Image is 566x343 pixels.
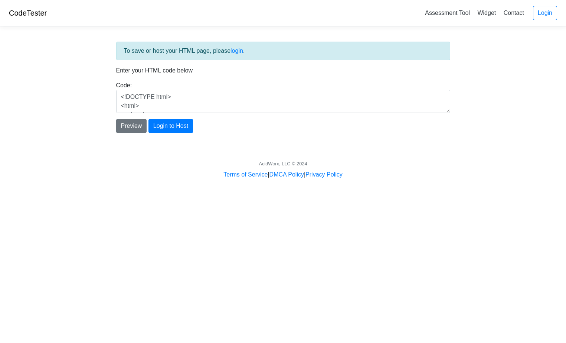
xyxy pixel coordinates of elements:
button: Login to Host [148,119,193,133]
textarea: <!DOCTYPE html> <html> <head> <title>Test</title> </head> <body> <h1>Hello, world!</h1> </body> <... [116,90,450,113]
a: Login [533,6,557,20]
div: AcidWorx, LLC © 2024 [259,160,307,167]
a: Terms of Service [223,171,268,178]
div: Code: [111,81,456,113]
p: Enter your HTML code below [116,66,450,75]
div: | | [223,170,342,179]
a: Assessment Tool [422,7,473,19]
a: Privacy Policy [305,171,343,178]
button: Preview [116,119,147,133]
a: login [230,48,243,54]
div: To save or host your HTML page, please . [116,42,450,60]
a: Contact [501,7,527,19]
a: CodeTester [9,9,47,17]
a: Widget [474,7,499,19]
a: DMCA Policy [269,171,304,178]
